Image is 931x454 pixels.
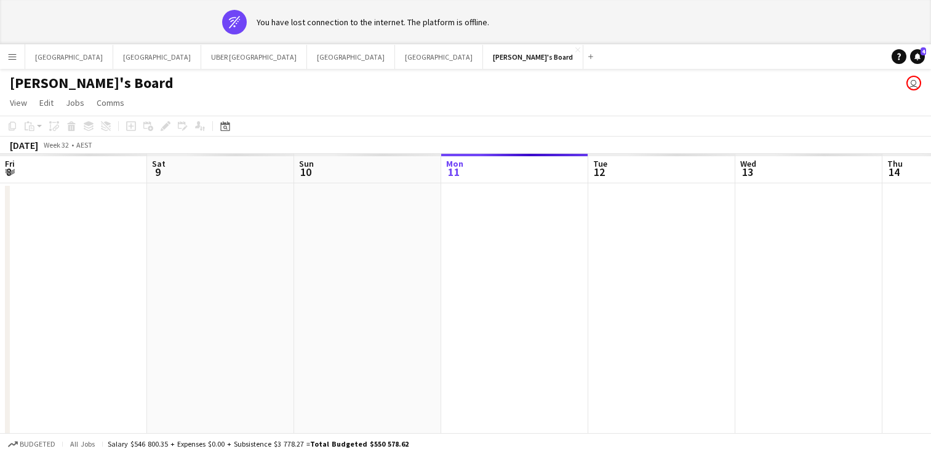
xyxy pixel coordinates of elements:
div: AEST [76,140,92,149]
button: [GEOGRAPHIC_DATA] [113,45,201,69]
span: Jobs [66,97,84,108]
a: View [5,95,32,111]
button: UBER [GEOGRAPHIC_DATA] [201,45,307,69]
span: 12 [591,165,607,179]
span: All jobs [68,439,97,448]
span: Mon [446,158,463,169]
span: Wed [740,158,756,169]
span: Comms [97,97,124,108]
span: 9 [150,165,166,179]
span: Budgeted [20,440,55,448]
button: [GEOGRAPHIC_DATA] [395,45,483,69]
app-user-avatar: Tennille Moore [906,76,921,90]
div: [DATE] [10,139,38,151]
a: Edit [34,95,58,111]
a: 4 [910,49,925,64]
a: Comms [92,95,129,111]
a: Jobs [61,95,89,111]
span: Total Budgeted $550 578.62 [310,439,409,448]
span: Sat [152,158,166,169]
div: Salary $546 800.35 + Expenses $0.00 + Subsistence $3 778.27 = [108,439,409,448]
span: 8 [3,165,15,179]
span: View [10,97,27,108]
span: 14 [885,165,903,179]
button: [PERSON_NAME]'s Board [483,45,583,69]
span: Edit [39,97,54,108]
span: 4 [921,47,926,55]
span: Tue [593,158,607,169]
span: Fri [5,158,15,169]
button: [GEOGRAPHIC_DATA] [25,45,113,69]
span: 10 [297,165,314,179]
h1: [PERSON_NAME]'s Board [10,74,174,92]
span: 13 [738,165,756,179]
div: You have lost connection to the internet. The platform is offline. [257,17,489,28]
button: Budgeted [6,437,57,451]
button: [GEOGRAPHIC_DATA] [307,45,395,69]
span: Week 32 [41,140,71,149]
span: 11 [444,165,463,179]
span: Sun [299,158,314,169]
span: Thu [887,158,903,169]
